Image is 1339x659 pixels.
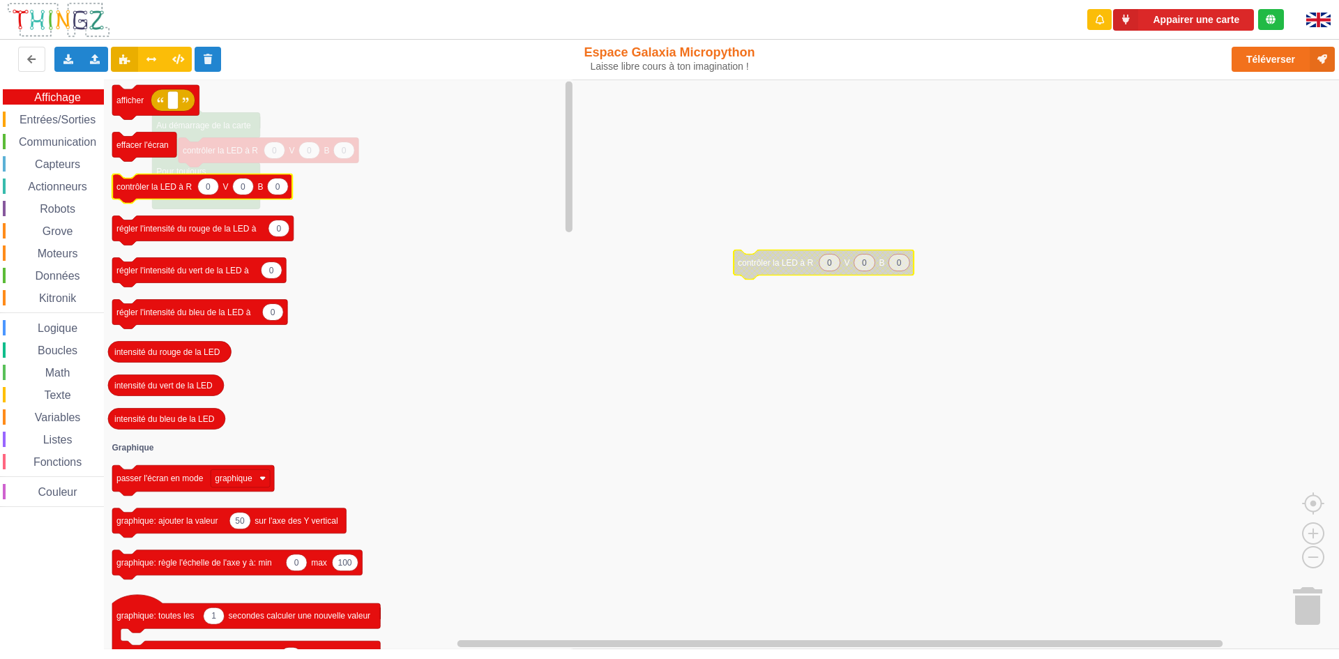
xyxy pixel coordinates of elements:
text: secondes calculer une nouvelle valeur [229,611,370,621]
span: Texte [42,389,73,401]
text: graphique: ajouter la valeur [116,516,218,526]
span: Listes [41,434,75,446]
text: V [223,181,229,191]
text: B [879,257,885,267]
text: intensité du vert de la LED [114,380,213,390]
text: V [845,257,850,267]
span: Grove [40,225,75,237]
text: régler l'intensité du bleu de la LED à [116,307,251,317]
span: Communication [17,136,98,148]
span: Kitronik [37,292,78,304]
text: graphique [215,474,252,483]
text: 0 [206,181,211,191]
text: graphique: toutes les [116,611,194,621]
text: 100 [338,558,351,568]
text: 50 [235,516,245,526]
text: 0 [241,181,245,191]
span: Entrées/Sorties [17,114,98,126]
div: Tu es connecté au serveur de création de Thingz [1258,9,1284,30]
text: Graphique [112,443,154,453]
span: Affichage [32,91,82,103]
text: 0 [275,181,280,191]
text: intensité du rouge de la LED [114,347,220,356]
text: intensité du bleu de la LED [114,414,215,423]
text: graphique: règle l'échelle de l'axe y à: min [116,558,272,568]
span: Variables [33,411,83,423]
button: Appairer une carte [1113,9,1254,31]
text: effacer l'écran [116,139,169,149]
text: 1 [211,611,216,621]
span: Moteurs [36,248,80,259]
text: contrôler la LED à R [116,181,192,191]
button: Téléverser [1232,47,1335,72]
text: contrôler la LED à R [738,257,813,267]
span: Boucles [36,344,80,356]
img: gb.png [1306,13,1331,27]
text: régler l'intensité du rouge de la LED à [116,223,257,233]
span: Fonctions [31,456,84,468]
span: Robots [38,203,77,215]
text: 0 [269,265,274,275]
text: 0 [827,257,832,267]
span: Math [43,367,73,379]
text: 0 [271,307,275,317]
span: Actionneurs [26,181,89,192]
text: régler l'intensité du vert de la LED à [116,265,249,275]
span: Couleur [36,486,80,498]
span: Capteurs [33,158,82,170]
text: 0 [897,257,902,267]
text: B [258,181,264,191]
text: passer l'écran en mode [116,474,204,483]
div: Laisse libre cours à ton imagination ! [553,61,787,73]
text: 0 [294,558,299,568]
div: Espace Galaxia Micropython [553,45,787,73]
text: sur l'axe des Y vertical [255,516,338,526]
span: Données [33,270,82,282]
text: max [311,558,327,568]
text: afficher [116,96,144,105]
text: 0 [862,257,867,267]
img: thingz_logo.png [6,1,111,38]
span: Logique [36,322,80,334]
text: 0 [276,223,281,233]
